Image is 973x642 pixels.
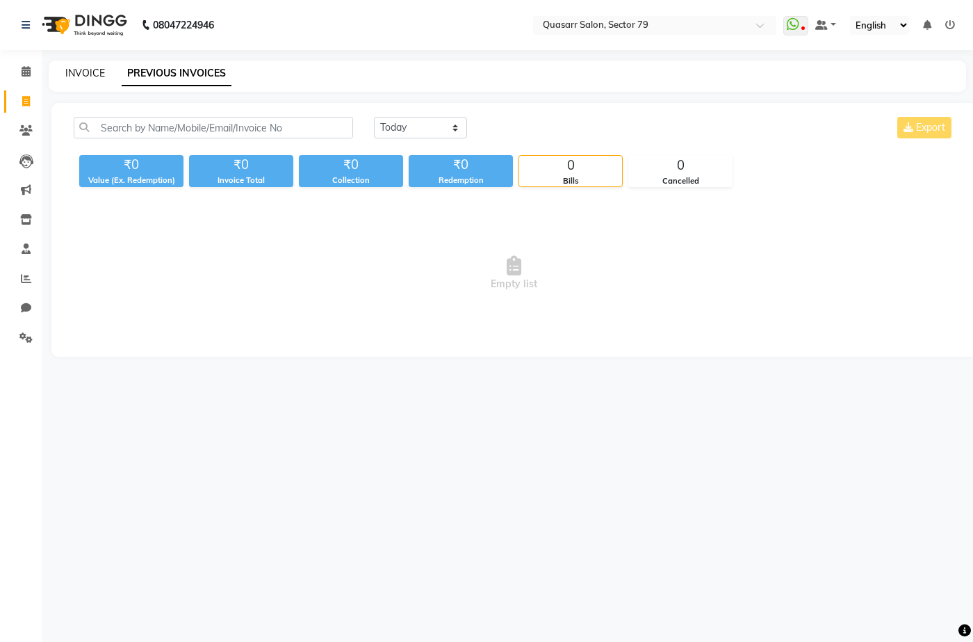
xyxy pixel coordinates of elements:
[35,6,131,45] img: logo
[299,175,403,186] div: Collection
[409,175,513,186] div: Redemption
[299,155,403,175] div: ₹0
[79,155,183,175] div: ₹0
[122,61,231,86] a: PREVIOUS INVOICES
[65,67,105,79] a: INVOICE
[629,156,732,175] div: 0
[629,175,732,187] div: Cancelled
[519,156,622,175] div: 0
[153,6,214,45] b: 08047224946
[74,204,954,343] span: Empty list
[519,175,622,187] div: Bills
[79,175,183,186] div: Value (Ex. Redemption)
[189,155,293,175] div: ₹0
[74,117,353,138] input: Search by Name/Mobile/Email/Invoice No
[409,155,513,175] div: ₹0
[189,175,293,186] div: Invoice Total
